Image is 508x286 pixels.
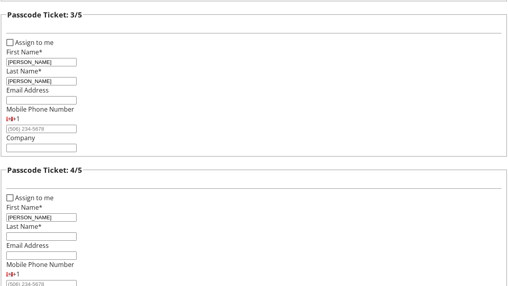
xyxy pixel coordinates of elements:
[7,164,82,176] h3: Passcode Ticket: 4/5
[6,133,35,142] label: Company
[13,38,54,47] label: Assign to me
[6,125,77,133] input: (506) 234-5678
[13,193,54,203] label: Assign to me
[7,9,82,20] h3: Passcode Ticket: 3/5
[6,48,42,56] label: First Name*
[6,260,74,269] label: Mobile Phone Number
[6,86,49,95] label: Email Address
[6,222,42,231] label: Last Name*
[6,67,42,75] label: Last Name*
[6,105,74,114] label: Mobile Phone Number
[6,241,49,250] label: Email Address
[6,203,42,212] label: First Name*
